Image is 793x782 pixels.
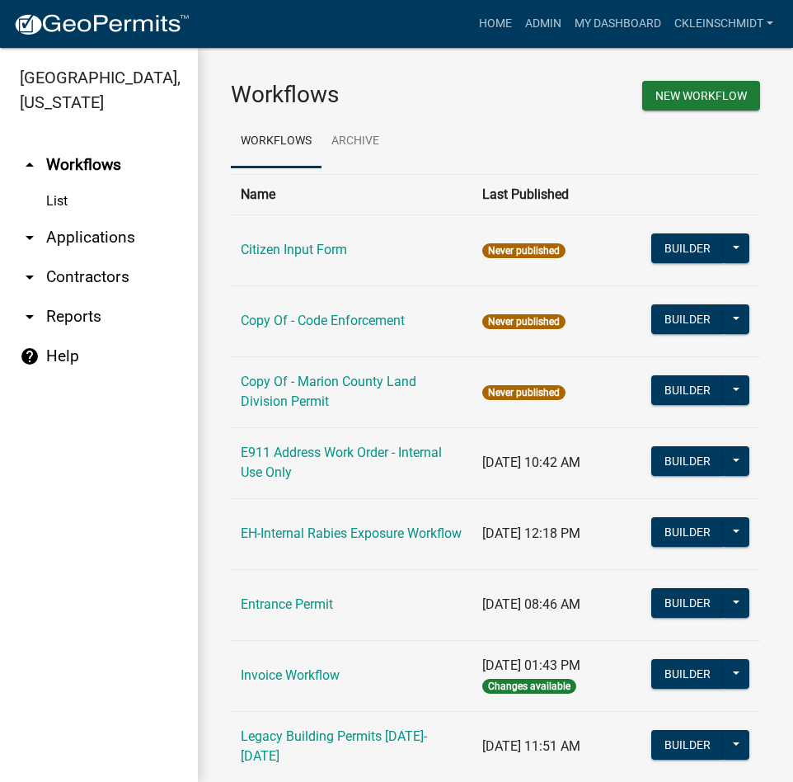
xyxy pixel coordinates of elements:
button: Builder [651,446,724,476]
span: Changes available [482,679,576,694]
a: Admin [518,8,568,40]
i: arrow_drop_down [20,267,40,287]
button: Builder [651,304,724,334]
span: Never published [482,314,565,329]
th: Last Published [472,174,640,214]
button: Builder [651,588,724,618]
a: EH-Internal Rabies Exposure Workflow [241,525,462,541]
button: Builder [651,659,724,689]
span: [DATE] 10:42 AM [482,455,580,470]
th: Name [231,174,472,214]
a: Invoice Workflow [241,667,340,683]
a: Home [472,8,518,40]
span: [DATE] 12:18 PM [482,525,580,541]
a: Copy Of - Code Enforcement [241,313,405,328]
a: E911 Address Work Order - Internal Use Only [241,445,442,480]
a: Workflows [231,115,321,168]
h3: Workflows [231,81,483,109]
button: New Workflow [642,81,760,111]
a: Citizen Input Form [241,242,347,257]
span: [DATE] 11:51 AM [482,738,580,754]
span: [DATE] 08:46 AM [482,596,580,612]
button: Builder [651,517,724,547]
a: Entrance Permit [241,596,333,612]
button: Builder [651,730,724,760]
i: help [20,346,40,366]
span: Never published [482,385,565,400]
a: My Dashboard [568,8,668,40]
i: arrow_drop_down [20,307,40,327]
button: Builder [651,233,724,263]
i: arrow_drop_up [20,155,40,175]
button: Builder [651,375,724,405]
a: Archive [321,115,389,168]
a: Copy Of - Marion County Land Division Permit [241,374,416,409]
a: Legacy Building Permits [DATE]-[DATE] [241,728,427,764]
i: arrow_drop_down [20,228,40,247]
span: Never published [482,243,565,258]
a: ckleinschmidt [668,8,780,40]
span: [DATE] 01:43 PM [482,657,580,673]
